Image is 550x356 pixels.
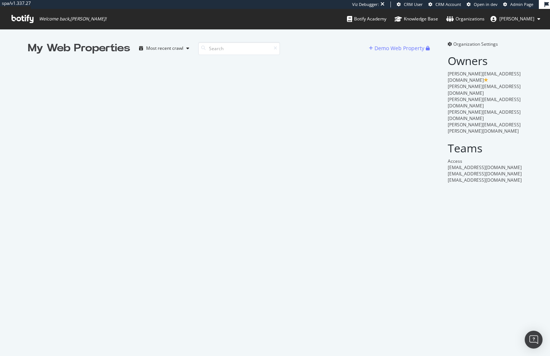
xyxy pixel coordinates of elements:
span: CRM Account [435,1,461,7]
h2: Teams [448,142,522,154]
span: [PERSON_NAME][EMAIL_ADDRESS][DOMAIN_NAME] [448,96,521,109]
span: CRM User [404,1,423,7]
span: [EMAIL_ADDRESS][DOMAIN_NAME] [448,177,522,183]
button: Most recent crawl [136,42,192,54]
a: Knowledge Base [395,9,438,29]
a: CRM Account [428,1,461,7]
div: Demo Web Property [374,45,424,52]
a: Admin Page [503,1,533,7]
div: Botify Academy [347,15,386,23]
div: Most recent crawl [146,46,183,51]
a: Botify Academy [347,9,386,29]
input: Search [198,42,280,55]
span: Admin Page [510,1,533,7]
span: Welcome back, [PERSON_NAME] ! [39,16,106,22]
a: Organizations [446,9,485,29]
button: Demo Web Property [369,42,426,54]
span: [PERSON_NAME][EMAIL_ADDRESS][DOMAIN_NAME] [448,109,521,122]
span: Open in dev [474,1,498,7]
span: [PERSON_NAME][EMAIL_ADDRESS][DOMAIN_NAME] [448,83,521,96]
span: [EMAIL_ADDRESS][DOMAIN_NAME] [448,164,522,171]
a: Open in dev [467,1,498,7]
h2: Owners [448,55,522,67]
span: [EMAIL_ADDRESS][DOMAIN_NAME] [448,171,522,177]
button: [PERSON_NAME] [485,13,546,25]
a: Demo Web Property [369,45,426,51]
span: kerry [499,16,534,22]
span: [PERSON_NAME][EMAIL_ADDRESS][DOMAIN_NAME] [448,71,521,83]
div: Access [448,158,522,164]
div: Open Intercom Messenger [525,331,543,349]
span: [PERSON_NAME][EMAIL_ADDRESS][PERSON_NAME][DOMAIN_NAME] [448,122,521,134]
a: CRM User [397,1,423,7]
div: My Web Properties [28,41,130,56]
span: Organization Settings [453,41,498,47]
div: Viz Debugger: [352,1,379,7]
div: Organizations [446,15,485,23]
div: Knowledge Base [395,15,438,23]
